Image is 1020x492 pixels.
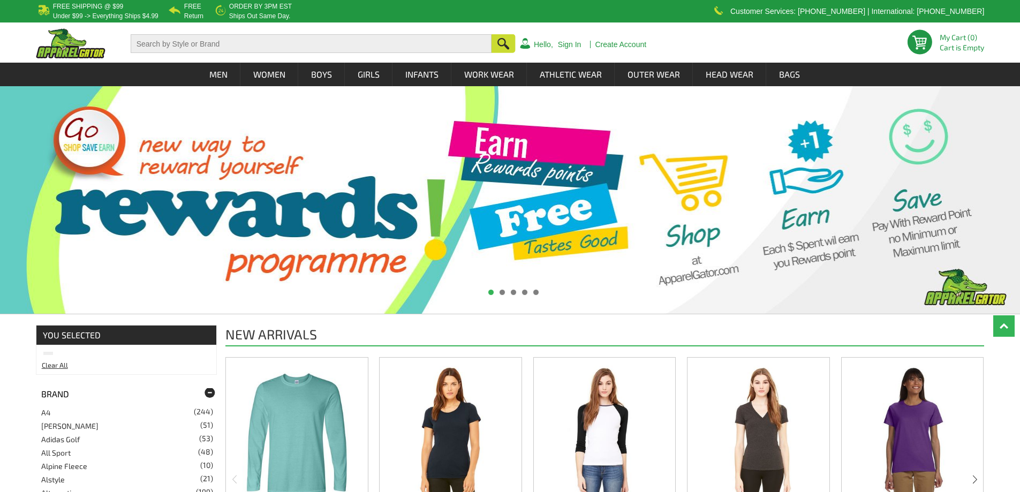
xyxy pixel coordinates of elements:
a: Outer Wear [615,63,692,86]
b: Free [184,3,201,10]
a: Hello, [534,41,553,48]
a: Work Wear [452,63,526,86]
input: Search by Style or Brand [131,34,492,53]
span: (21) [200,475,213,482]
a: Alpine Fleece(10) [41,461,87,471]
a: Women [241,63,298,86]
a: Adidas Golf(53) [41,435,80,444]
a: Sign In [558,41,581,48]
span: (51) [200,421,213,429]
a: Create Account [595,41,646,48]
p: Customer Services: [PHONE_NUMBER] | International: [PHONE_NUMBER] [730,8,984,14]
a: Bags [767,63,812,86]
span: (53) [199,435,213,442]
a: All Sport(48) [41,448,71,457]
div: prev [231,473,238,486]
a: Head Wear [693,63,766,86]
div: Brand [36,383,216,405]
span: YOU SELECTED [36,326,217,345]
p: under $99 -> everything ships $4.99 [53,13,158,19]
h1: New Arrivals [225,328,317,341]
span: Cart is Empty [940,44,984,51]
p: ships out same day. [229,13,292,19]
img: ApparelGator [36,28,105,58]
a: [PERSON_NAME](51) [41,421,99,430]
a: Alstyle(21) [41,475,65,484]
a: Men [197,63,240,86]
b: Free Shipping @ $99 [53,3,124,10]
a: Athletic Wear [527,63,614,86]
a: Boys [299,63,344,86]
a: Infants [393,63,451,86]
span: (48) [198,448,213,456]
span: (244) [194,408,213,415]
a: Clear All [42,361,68,369]
div: next [971,473,979,486]
p: Return [184,13,203,19]
a: A4(244) [41,408,51,417]
a: Girls [345,63,392,86]
b: Order by 3PM EST [229,3,292,10]
span: (10) [200,461,213,469]
a: Top [993,315,1015,337]
li: My Cart (0) [940,34,980,41]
